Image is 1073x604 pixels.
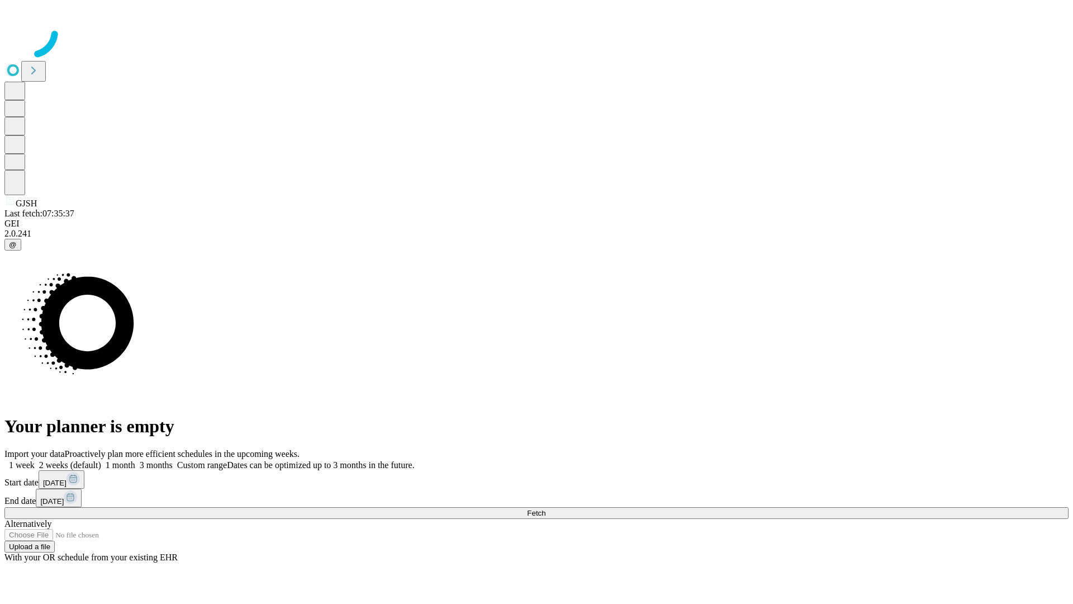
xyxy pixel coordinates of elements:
[4,209,74,218] span: Last fetch: 07:35:37
[36,489,82,507] button: [DATE]
[4,470,1069,489] div: Start date
[4,229,1069,239] div: 2.0.241
[40,497,64,506] span: [DATE]
[4,239,21,251] button: @
[4,489,1069,507] div: End date
[177,460,227,470] span: Custom range
[39,460,101,470] span: 2 weeks (default)
[140,460,173,470] span: 3 months
[4,507,1069,519] button: Fetch
[4,553,178,562] span: With your OR schedule from your existing EHR
[9,240,17,249] span: @
[43,479,67,487] span: [DATE]
[16,199,37,208] span: GJSH
[4,519,51,528] span: Alternatively
[4,219,1069,229] div: GEI
[106,460,135,470] span: 1 month
[4,541,55,553] button: Upload a file
[9,460,35,470] span: 1 week
[4,416,1069,437] h1: Your planner is empty
[65,449,300,459] span: Proactively plan more efficient schedules in the upcoming weeks.
[4,449,65,459] span: Import your data
[227,460,414,470] span: Dates can be optimized up to 3 months in the future.
[527,509,545,517] span: Fetch
[39,470,84,489] button: [DATE]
